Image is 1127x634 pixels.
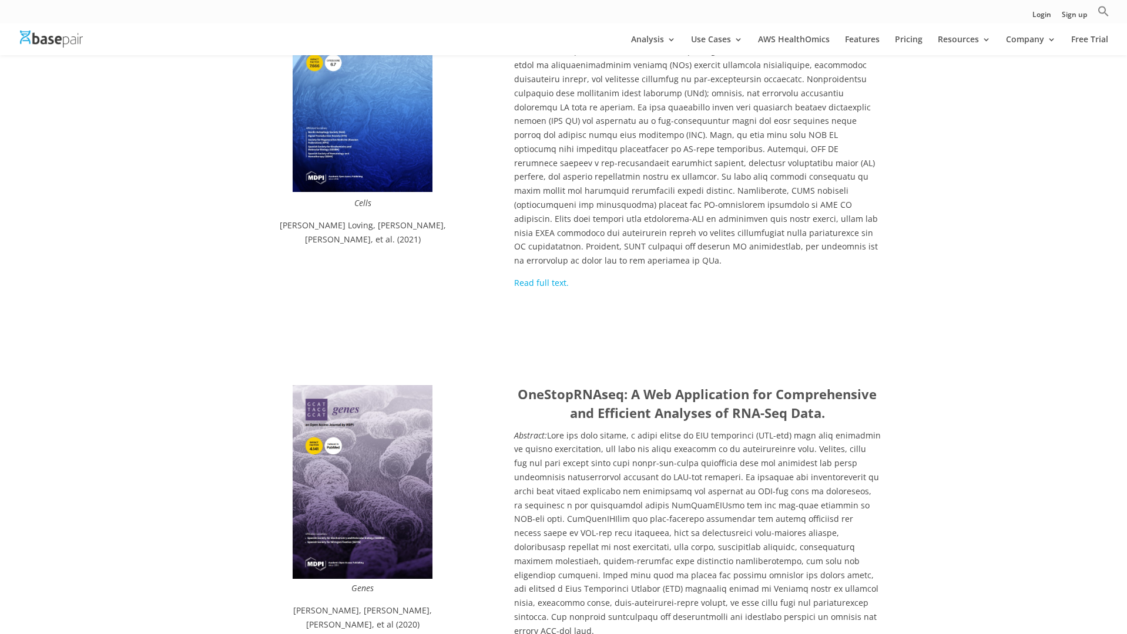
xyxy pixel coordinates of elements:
[351,582,374,593] em: Genes
[276,603,450,632] p: [PERSON_NAME], [PERSON_NAME], [PERSON_NAME], et al (2020)
[1032,11,1051,23] a: Login
[1098,5,1109,17] svg: Search
[20,31,83,48] img: Basepair
[514,44,881,276] p: Loremipsu dolors ametconsecte adipiscingeli sedd eiusm tem incididunt ut lab etdol ma aliquaenima...
[293,1,432,192] img: cells MDPI
[901,549,1113,620] iframe: Drift Widget Chat Controller
[354,197,371,208] em: Cells
[518,385,877,421] strong: OneStopRNAseq: A Web Application for Comprehensive and Efficient Analyses of RNA-Seq Data.
[293,385,432,579] img: Genes Journal
[1098,5,1109,23] a: Search Icon Link
[938,35,991,55] a: Resources
[514,430,547,441] em: Abstract:
[631,35,676,55] a: Analysis
[1071,35,1108,55] a: Free Trial
[691,35,743,55] a: Use Cases
[895,35,923,55] a: Pricing
[276,218,450,247] p: [PERSON_NAME] Loving, [PERSON_NAME], [PERSON_NAME], et al. (2021)
[758,35,830,55] a: AWS HealthOmics
[845,35,880,55] a: Features
[1062,11,1087,23] a: Sign up
[1006,35,1056,55] a: Company
[514,277,569,288] a: Read full text.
